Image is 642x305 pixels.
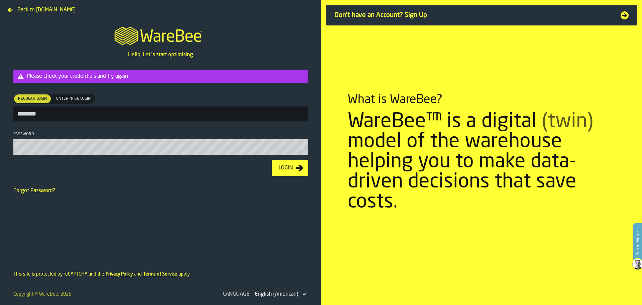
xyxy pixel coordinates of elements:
span: 2025 [61,292,71,297]
a: Forgot Password? [13,188,55,194]
input: button-toolbar-[object Object] [13,106,308,121]
a: WareBee. [39,292,59,297]
a: Back to [DOMAIN_NAME] [5,5,78,11]
a: Privacy Policy [106,272,133,277]
label: button-toolbar-[object Object] [13,94,308,121]
div: What is WareBee? [348,93,442,106]
div: WareBee™ is a digital model of the warehouse helping you to make data-driven decisions that save ... [348,112,615,212]
label: Need Help? [634,224,641,261]
div: alert-Please check your credentials and try again [13,70,308,83]
button: button-Login [272,160,308,176]
span: Copyright © [13,292,38,297]
div: DropdownMenuValue-en-US [255,290,298,298]
label: button-switch-multi-Enterprise Login [51,94,95,104]
span: Enterprise Login [53,96,93,102]
div: thumb [14,94,51,103]
span: (twin) [542,112,593,132]
a: logo-header [108,19,212,51]
label: button-switch-multi-Regular Login [13,94,51,104]
div: Login [276,164,296,172]
label: button-toolbar-Password [13,132,308,155]
input: button-toolbar-Password [13,139,308,155]
a: Don't have an Account? Sign Up [326,5,637,25]
a: Terms of Service [143,272,177,277]
p: Hello, Let`s start optimising [128,51,193,59]
div: Language [222,290,251,298]
span: Regular Login [15,96,49,102]
div: Password [13,132,308,137]
span: Don't have an Account? Sign Up [334,11,613,20]
button: button-toolbar-Password [298,145,306,151]
div: Please check your credentials and try again [27,72,305,80]
div: LanguageDropdownMenuValue-en-US [222,289,308,300]
span: Back to [DOMAIN_NAME] [17,6,76,14]
div: thumb [52,94,95,103]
